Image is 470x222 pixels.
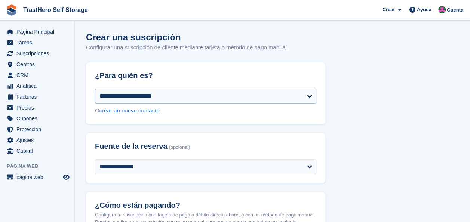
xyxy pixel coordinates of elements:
[16,172,61,182] span: página web
[382,6,395,13] span: Crear
[16,70,61,80] span: CRM
[86,32,181,42] h1: Crear una suscripción
[16,146,61,156] span: Capital
[6,4,17,16] img: stora-icon-8386f47178a22dfd0bd8f6a31ec36ba5ce8667c1dd55bd0f319d3a0aa187defe.svg
[4,27,71,37] a: menu
[95,201,316,210] h2: ¿Cómo están pagando?
[4,124,71,135] a: menu
[20,4,91,16] a: TrastHero Self Storage
[16,135,61,145] span: Ajustes
[16,113,61,124] span: Cupones
[16,124,61,135] span: Proteccion
[16,59,61,70] span: Centros
[16,37,61,48] span: Tareas
[16,81,61,91] span: Analítica
[4,146,71,156] a: menu
[62,173,71,182] a: Vista previa de la tienda
[7,163,74,170] span: Página web
[4,70,71,80] a: menu
[16,27,61,37] span: Página Principal
[4,59,71,70] a: menu
[4,48,71,59] a: menu
[95,107,316,115] div: O
[417,6,431,13] span: Ayuda
[95,142,167,151] span: Fuente de la reserva
[86,43,288,52] p: Configurar una suscripción de cliente mediante tarjeta o método de pago manual.
[4,113,71,124] a: menu
[447,6,463,14] span: Cuenta
[438,6,446,13] img: Marua Grioui
[4,81,71,91] a: menu
[4,102,71,113] a: menu
[169,145,190,150] span: (opcional)
[16,48,61,59] span: Suscripciones
[4,172,71,182] a: menú
[4,92,71,102] a: menu
[95,71,316,80] h2: ¿Para quién es?
[16,92,61,102] span: Facturas
[16,102,61,113] span: Precios
[4,135,71,145] a: menu
[4,37,71,48] a: menu
[99,107,160,114] a: crear un nuevo contacto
